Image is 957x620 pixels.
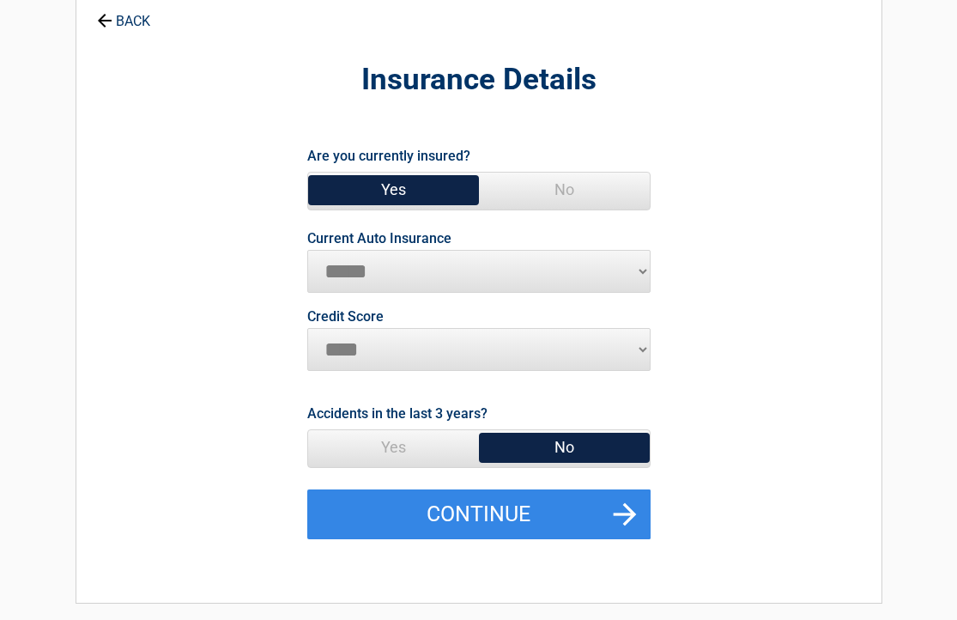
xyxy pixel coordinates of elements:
[308,430,479,465] span: Yes
[307,489,651,539] button: Continue
[307,144,470,167] label: Are you currently insured?
[307,232,451,246] label: Current Auto Insurance
[479,430,650,465] span: No
[308,173,479,207] span: Yes
[307,310,384,324] label: Credit Score
[171,60,787,100] h2: Insurance Details
[307,402,488,425] label: Accidents in the last 3 years?
[479,173,650,207] span: No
